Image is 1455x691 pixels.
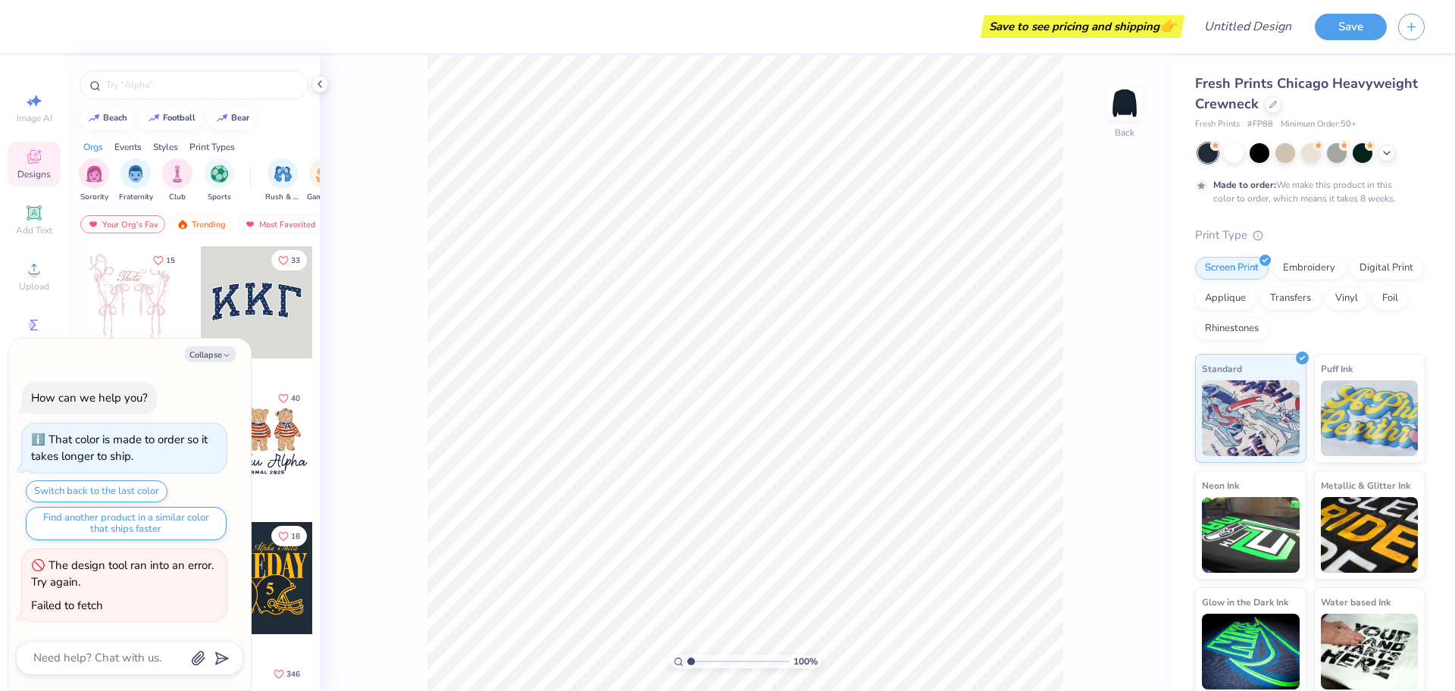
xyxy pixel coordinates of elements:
button: filter button [204,158,234,203]
button: bear [208,107,256,130]
img: Water based Ink [1321,614,1419,689]
div: Vinyl [1325,287,1368,310]
button: filter button [265,158,300,203]
span: Rush & Bid [265,192,300,203]
div: Events [114,140,142,154]
img: Fraternity Image [127,165,144,183]
img: trending.gif [177,219,189,230]
button: Like [267,664,307,684]
button: filter button [79,158,109,203]
img: Glow in the Dark Ink [1202,614,1300,689]
button: Switch back to the last color [26,480,167,502]
img: most_fav.gif [244,219,256,230]
img: Game Day Image [316,165,333,183]
button: filter button [307,158,342,203]
div: football [163,114,196,122]
img: Back [1109,88,1140,118]
span: # FP88 [1247,118,1273,131]
input: Try "Alpha" [105,77,299,92]
strong: Made to order: [1213,179,1276,191]
span: Fraternity [119,192,153,203]
div: Back [1115,126,1134,139]
span: Puff Ink [1321,361,1353,377]
div: filter for Club [162,158,192,203]
img: trend_line.gif [88,114,100,123]
span: Upload [19,280,49,292]
span: 15 [166,257,175,264]
button: Collapse [185,346,236,362]
div: filter for Fraternity [119,158,153,203]
img: most_fav.gif [87,219,99,230]
span: Sports [208,192,231,203]
span: Game Day [307,192,342,203]
div: filter for Game Day [307,158,342,203]
button: Like [271,388,307,408]
input: Untitled Design [1192,11,1303,42]
span: Standard [1202,361,1242,377]
div: Styles [153,140,178,154]
span: 346 [286,671,300,678]
img: Standard [1202,380,1300,456]
span: Fresh Prints Chicago Heavyweight Crewneck [1195,74,1418,113]
button: filter button [119,158,153,203]
div: Foil [1372,287,1408,310]
div: beach [103,114,127,122]
button: Like [146,250,182,270]
button: filter button [162,158,192,203]
span: 33 [291,257,300,264]
div: Print Types [189,140,235,154]
img: trend_line.gif [148,114,160,123]
div: Your Org's Fav [80,215,165,233]
img: Neon Ink [1202,497,1300,573]
div: Failed to fetch [31,598,103,613]
div: Most Favorited [237,215,323,233]
div: Embroidery [1273,257,1345,280]
div: That color is made to order so it takes longer to ship. [31,432,208,464]
div: Orgs [83,140,103,154]
span: Greek [23,336,46,349]
div: Print Type [1195,227,1425,244]
img: Rush & Bid Image [274,165,292,183]
img: Club Image [169,165,186,183]
div: Transfers [1260,287,1321,310]
img: Metallic & Glitter Ink [1321,497,1419,573]
button: Save [1315,14,1387,40]
div: The design tool ran into an error. Try again. [31,558,214,590]
span: Water based Ink [1321,594,1391,610]
span: Image AI [17,112,52,124]
button: Find another product in a similar color that ships faster [26,507,227,540]
span: Glow in the Dark Ink [1202,594,1288,610]
div: Save to see pricing and shipping [984,15,1181,38]
span: 18 [291,533,300,540]
button: beach [80,107,134,130]
div: bear [231,114,249,122]
div: We make this product in this color to order, which means it takes 8 weeks. [1213,178,1400,205]
img: Sorority Image [86,165,103,183]
button: Like [271,250,307,270]
span: 100 % [793,655,818,668]
span: Add Text [16,224,52,236]
div: Rhinestones [1195,317,1269,340]
span: Fresh Prints [1195,118,1240,131]
button: Like [271,526,307,546]
button: football [139,107,202,130]
div: Applique [1195,287,1256,310]
span: 40 [291,395,300,402]
div: filter for Sports [204,158,234,203]
img: Puff Ink [1321,380,1419,456]
span: Club [169,192,186,203]
span: Neon Ink [1202,477,1239,493]
div: Screen Print [1195,257,1269,280]
div: filter for Sorority [79,158,109,203]
span: Designs [17,168,51,180]
span: Metallic & Glitter Ink [1321,477,1410,493]
div: How can we help you? [31,390,148,405]
div: Trending [170,215,233,233]
div: Digital Print [1350,257,1423,280]
span: 👉 [1159,17,1176,35]
span: Minimum Order: 50 + [1281,118,1356,131]
img: Sports Image [211,165,228,183]
div: filter for Rush & Bid [265,158,300,203]
img: trend_line.gif [216,114,228,123]
span: Sorority [80,192,108,203]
